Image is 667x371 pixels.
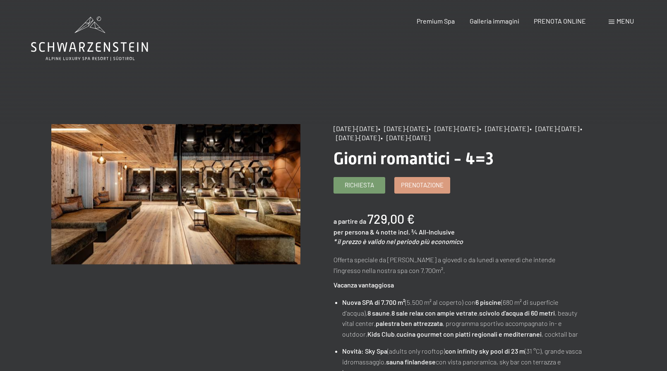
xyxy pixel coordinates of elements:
[401,181,444,189] span: Prenotazione
[342,347,387,355] strong: Novità: Sky Spa
[378,124,428,132] span: • [DATE]-[DATE]
[345,181,374,189] span: Richiesta
[333,254,583,275] p: Offerta speciale da [PERSON_NAME] a giovedì o da lunedì a venerdì che intende l'ingresso nella no...
[479,309,555,317] strong: scivolo d'acqua di 60 metri
[367,309,390,317] strong: 8 saune
[333,237,463,245] em: * il prezzo è valido nel periodo più economico
[534,17,586,25] a: PRENOTA ONLINE
[530,124,579,132] span: • [DATE]-[DATE]
[429,124,478,132] span: • [DATE]-[DATE]
[376,228,397,236] span: 4 notte
[367,330,395,338] strong: Kids Club
[445,347,525,355] strong: con infinity sky pool di 23 m
[479,124,529,132] span: • [DATE]-[DATE]
[367,211,415,226] b: 729,00 €
[333,217,366,225] span: a partire da
[417,17,455,25] a: Premium Spa
[395,177,450,193] a: Prenotazione
[391,309,477,317] strong: 8 sale relax con ampie vetrate
[333,149,494,168] span: Giorni romantici - 4=3
[396,330,542,338] strong: cucina gourmet con piatti regionali e mediterranei
[470,17,519,25] a: Galleria immagini
[386,358,436,366] strong: sauna finlandese
[475,298,501,306] strong: 6 piscine
[333,281,394,289] strong: Vacanza vantaggiosa
[334,177,385,193] a: Richiesta
[51,124,301,264] img: Giorni romantici - 4=3
[342,297,583,339] li: (5.500 m² al coperto) con (680 m² di superficie d'acqua), , , , beauty vital center, , programma ...
[342,298,405,306] strong: Nuova SPA di 7.700 m²
[617,17,634,25] span: Menu
[333,124,377,132] span: [DATE]-[DATE]
[381,134,430,141] span: • [DATE]-[DATE]
[398,228,455,236] span: incl. ¾ All-Inclusive
[376,319,443,327] strong: palestra ben attrezzata
[333,228,374,236] span: per persona &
